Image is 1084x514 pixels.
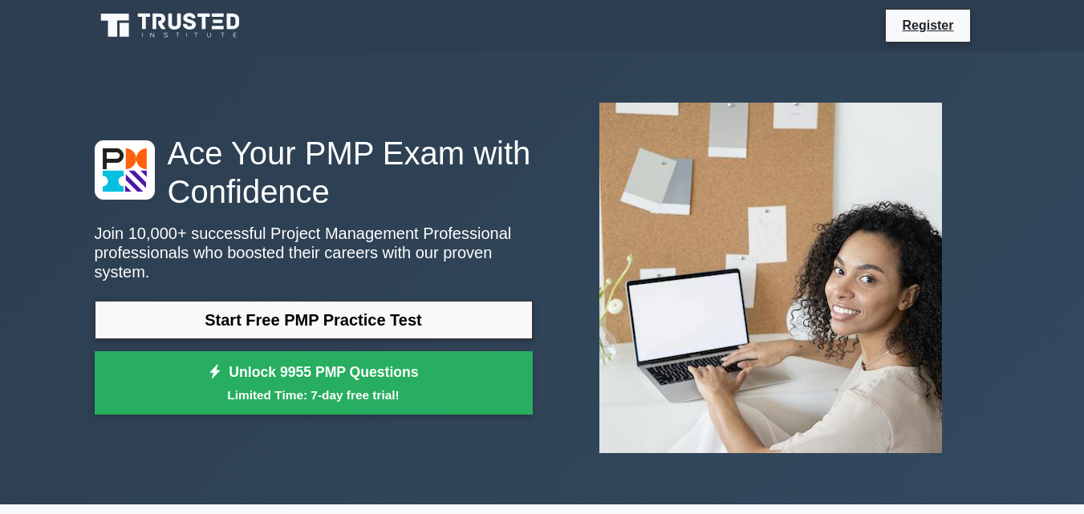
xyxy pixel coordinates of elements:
[115,386,513,404] small: Limited Time: 7-day free trial!
[95,301,533,339] a: Start Free PMP Practice Test
[892,15,963,35] a: Register
[95,351,533,415] a: Unlock 9955 PMP QuestionsLimited Time: 7-day free trial!
[95,224,533,281] p: Join 10,000+ successful Project Management Professional professionals who boosted their careers w...
[95,134,533,211] h1: Ace Your PMP Exam with Confidence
